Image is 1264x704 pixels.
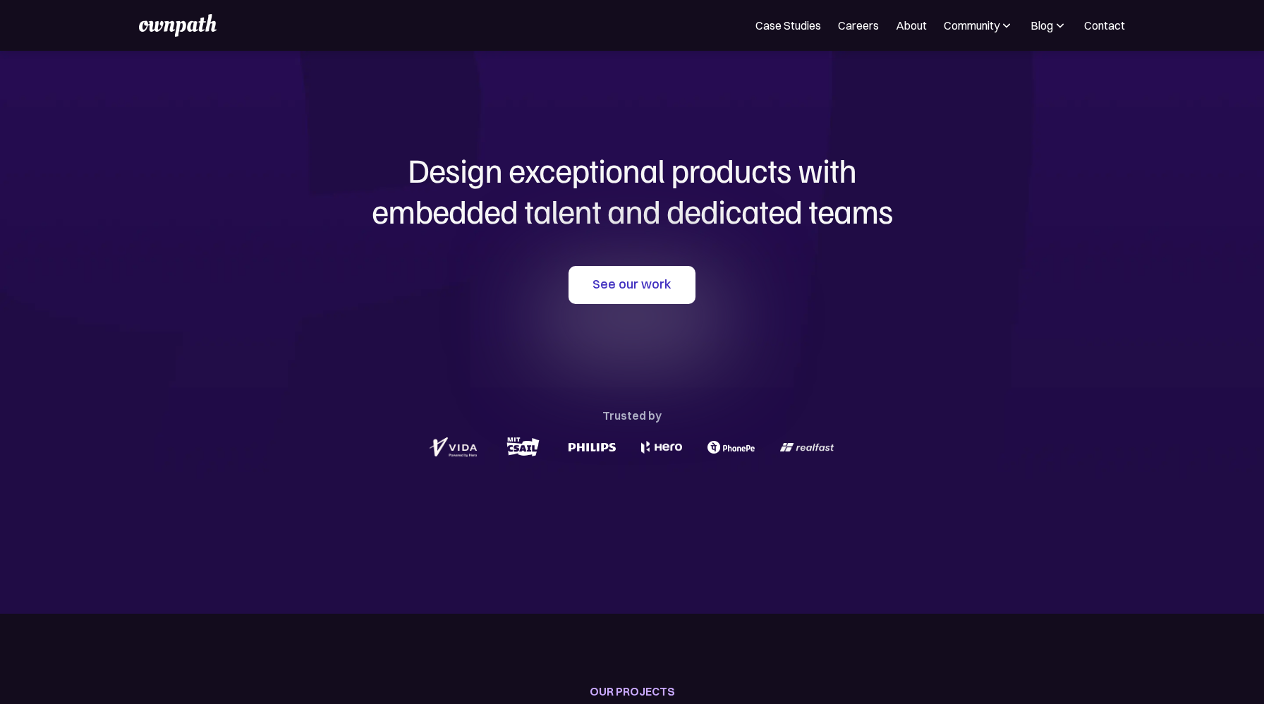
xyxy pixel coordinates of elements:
[944,17,1014,34] div: Community
[1031,17,1067,34] div: Blog
[896,17,927,34] a: About
[602,406,662,425] div: Trusted by
[590,681,675,701] div: OUR PROJECTS
[293,150,971,231] h1: Design exceptional products with embedded talent and dedicated teams
[1084,17,1125,34] a: Contact
[569,266,695,304] a: See our work
[755,17,821,34] a: Case Studies
[1031,17,1053,34] div: Blog
[944,17,999,34] div: Community
[838,17,879,34] a: Careers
